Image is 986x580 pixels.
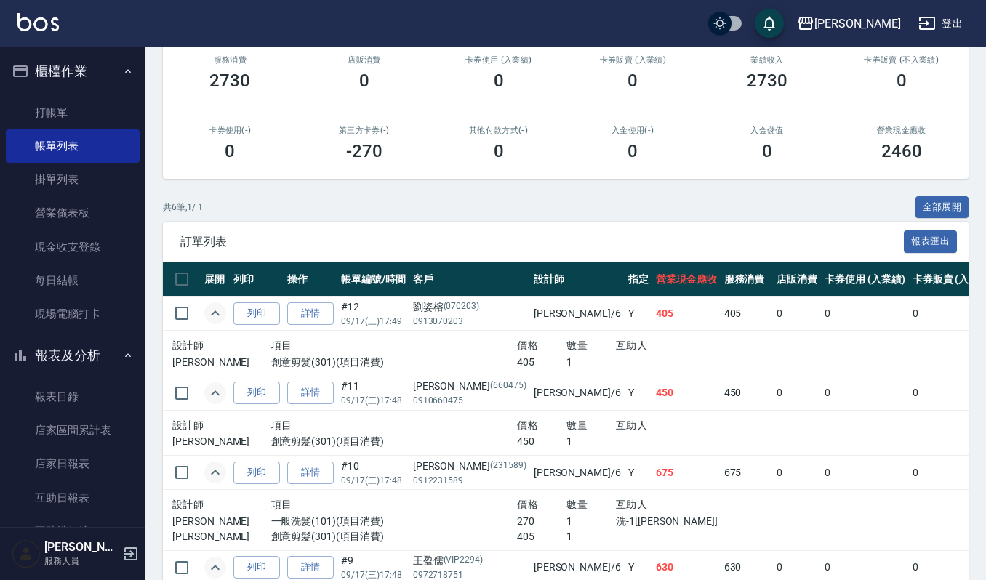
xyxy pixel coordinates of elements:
td: 0 [821,456,909,490]
p: 0913070203 [413,315,526,328]
span: 項目 [271,339,292,351]
a: 每日結帳 [6,264,140,297]
h3: 0 [762,141,772,161]
span: 項目 [271,419,292,431]
a: 報表目錄 [6,380,140,414]
button: expand row [204,557,226,579]
button: 櫃檯作業 [6,52,140,90]
td: 675 [652,456,721,490]
a: 店家區間累計表 [6,414,140,447]
th: 營業現金應收 [652,262,721,297]
div: [PERSON_NAME] [413,379,526,394]
h2: 入金使用(-) [583,126,683,135]
td: Y [625,297,652,331]
p: 創意剪髮(301)(項目消費) [271,355,518,370]
th: 操作 [284,262,337,297]
p: (070203) [444,299,480,315]
a: 帳單列表 [6,129,140,163]
span: 訂單列表 [180,235,904,249]
button: 列印 [233,556,280,579]
a: 掛單列表 [6,163,140,196]
div: [PERSON_NAME] [814,15,901,33]
td: #10 [337,456,409,490]
a: 打帳單 [6,96,140,129]
td: 0 [773,456,821,490]
a: 詳情 [287,462,334,484]
p: 創意剪髮(301)(項目消費) [271,529,518,544]
td: [PERSON_NAME] /6 [530,456,625,490]
h3: 0 [897,71,907,91]
p: 共 6 筆, 1 / 1 [163,201,203,214]
button: 列印 [233,302,280,325]
h3: 2460 [881,141,922,161]
div: [PERSON_NAME] [413,459,526,474]
p: 270 [517,514,566,529]
a: 詳情 [287,302,334,325]
td: #11 [337,376,409,410]
td: 0 [773,376,821,410]
th: 帳單編號/時間 [337,262,409,297]
td: 0 [773,297,821,331]
h2: 入金儲值 [718,126,817,135]
h2: 業績收入 [718,55,817,65]
p: 服務人員 [44,555,119,568]
button: 列印 [233,462,280,484]
span: 互助人 [616,339,647,351]
p: 洗-1[[PERSON_NAME]] [616,514,763,529]
button: expand row [204,382,226,404]
p: 1 [566,434,616,449]
span: 設計師 [172,499,204,510]
span: 數量 [566,499,588,510]
th: 展開 [201,262,230,297]
th: 列印 [230,262,284,297]
a: 詳情 [287,556,334,579]
a: 互助日報表 [6,481,140,515]
img: Logo [17,13,59,31]
a: 現金收支登錄 [6,230,140,264]
th: 服務消費 [721,262,774,297]
h3: 2730 [747,71,787,91]
span: 設計師 [172,339,204,351]
button: expand row [204,302,226,324]
th: 設計師 [530,262,625,297]
h3: 服務消費 [180,55,280,65]
p: 一般洗髮(101)(項目消費) [271,514,518,529]
h5: [PERSON_NAME] [44,540,119,555]
td: 450 [652,376,721,410]
div: 王盈儒 [413,553,526,568]
p: 405 [517,355,566,370]
p: (VIP2294) [444,553,484,568]
h2: 店販消費 [315,55,414,65]
h3: 0 [225,141,235,161]
p: 1 [566,529,616,544]
td: 405 [652,297,721,331]
a: 營業儀表板 [6,196,140,230]
p: 1 [566,514,616,529]
button: 報表匯出 [904,230,958,253]
button: expand row [204,462,226,483]
h2: 卡券使用(-) [180,126,280,135]
p: 405 [517,529,566,544]
p: [PERSON_NAME] [172,434,271,449]
span: 價格 [517,419,538,431]
p: [PERSON_NAME] [172,529,271,544]
th: 客戶 [409,262,530,297]
h2: 第三方卡券(-) [315,126,414,135]
a: 互助排行榜 [6,515,140,548]
td: 675 [721,456,774,490]
th: 店販消費 [773,262,821,297]
p: 1 [566,355,616,370]
h2: 卡券販賣 (入業績) [583,55,683,65]
a: 詳情 [287,382,334,404]
td: 0 [821,297,909,331]
span: 數量 [566,419,588,431]
img: Person [12,539,41,568]
h2: 卡券販賣 (不入業績) [851,55,951,65]
td: Y [625,376,652,410]
td: 405 [721,297,774,331]
span: 價格 [517,339,538,351]
button: 登出 [913,10,969,37]
span: 互助人 [616,419,647,431]
p: 0912231589 [413,474,526,487]
button: 報表及分析 [6,337,140,374]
